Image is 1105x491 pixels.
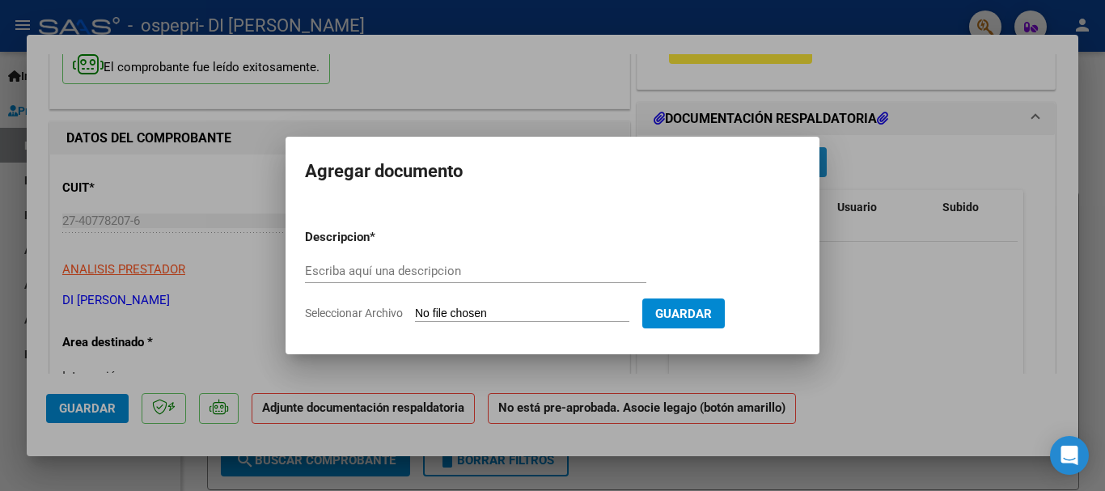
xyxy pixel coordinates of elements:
span: Guardar [655,307,712,321]
h2: Agregar documento [305,156,800,187]
span: Seleccionar Archivo [305,307,403,320]
div: Open Intercom Messenger [1050,436,1089,475]
p: Descripcion [305,228,454,247]
button: Guardar [642,298,725,328]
